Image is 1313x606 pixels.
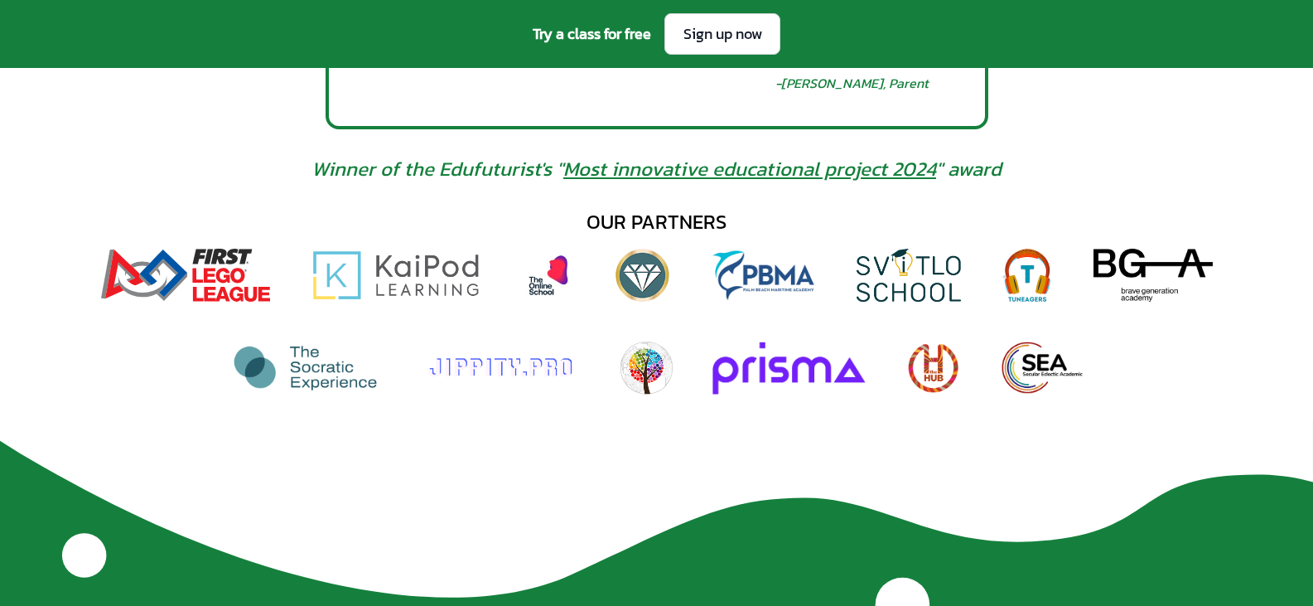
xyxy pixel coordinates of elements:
[229,342,381,395] img: The Socratic Experience
[311,156,1002,182] span: Winner of the Edufuturist's " " award
[533,22,651,46] span: Try a class for free
[563,154,936,183] a: Most innovative educational project 2024
[522,249,575,302] img: The Online School
[857,249,961,302] img: Svitlo
[615,249,669,302] img: Diamond View
[587,209,726,235] div: our partners
[1093,249,1213,302] img: Brave Generation Academy
[1001,342,1084,395] img: Secular Eclectic Academic
[712,342,866,395] img: Prisma
[1001,249,1054,302] img: Tuneagers
[664,13,780,55] a: Sign up now
[100,249,270,302] img: FIRST Lego League
[775,73,929,93] div: - [PERSON_NAME], Parent
[905,342,961,395] img: The Hub
[620,342,673,395] img: Worldschooling Quest
[710,249,817,302] img: Palm Beach Maritime Academy
[310,249,482,302] img: Kaipod
[421,342,580,395] img: Jippity.Pro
